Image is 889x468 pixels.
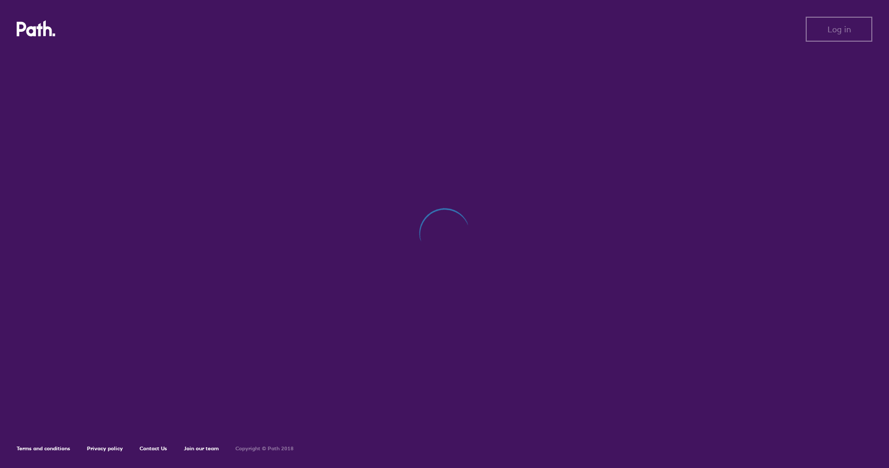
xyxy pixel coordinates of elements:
a: Privacy policy [87,445,123,452]
h6: Copyright © Path 2018 [235,446,294,452]
button: Log in [806,17,872,42]
a: Join our team [184,445,219,452]
span: Log in [828,24,851,34]
a: Terms and conditions [17,445,70,452]
a: Contact Us [140,445,167,452]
